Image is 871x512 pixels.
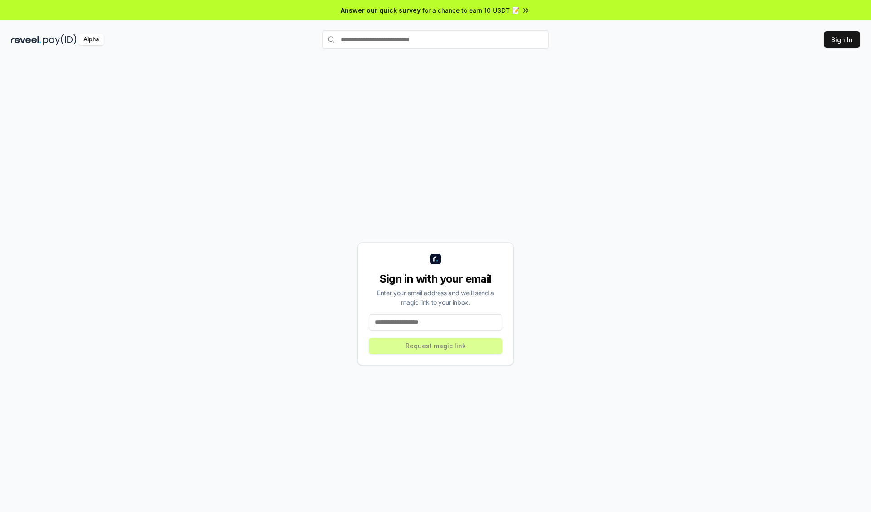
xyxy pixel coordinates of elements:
button: Sign In [824,31,860,48]
span: Answer our quick survey [341,5,421,15]
div: Enter your email address and we’ll send a magic link to your inbox. [369,288,502,307]
div: Sign in with your email [369,272,502,286]
span: for a chance to earn 10 USDT 📝 [422,5,519,15]
img: reveel_dark [11,34,41,45]
img: pay_id [43,34,77,45]
div: Alpha [78,34,104,45]
img: logo_small [430,254,441,264]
